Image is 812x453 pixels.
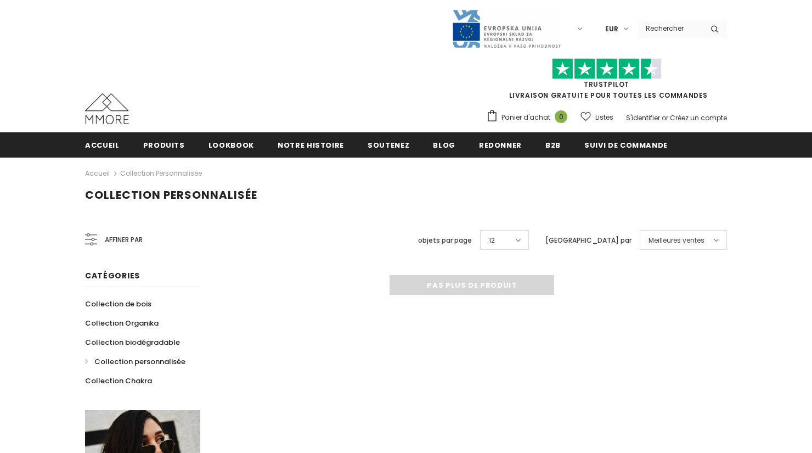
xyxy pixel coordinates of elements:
a: B2B [545,132,561,157]
a: Collection personnalisée [120,169,202,178]
span: Collection Organika [85,318,159,328]
a: Collection biodégradable [85,333,180,352]
a: Javni Razpis [452,24,561,33]
span: Suivi de commande [584,140,668,150]
span: Accueil [85,140,120,150]
label: [GEOGRAPHIC_DATA] par [545,235,631,246]
input: Search Site [639,20,702,36]
span: or [662,113,668,122]
a: Créez un compte [670,113,727,122]
a: Collection de bois [85,294,151,314]
span: Collection personnalisée [85,187,257,203]
label: objets par page [418,235,472,246]
a: Collection Chakra [85,371,152,390]
span: EUR [605,24,618,35]
a: Collection Organika [85,314,159,333]
span: Meilleures ventes [649,235,704,246]
span: Catégories [85,270,140,281]
a: Panier d'achat 0 [486,109,573,126]
span: 0 [555,110,567,123]
a: Listes [580,108,613,127]
span: Listes [595,112,613,123]
span: Collection Chakra [85,376,152,386]
a: Notre histoire [278,132,344,157]
a: Lookbook [208,132,254,157]
span: Collection de bois [85,299,151,309]
span: 12 [489,235,495,246]
span: Affiner par [105,234,143,246]
a: Accueil [85,167,110,180]
a: TrustPilot [584,80,629,89]
a: S'identifier [626,113,660,122]
span: Blog [433,140,455,150]
span: Redonner [479,140,522,150]
img: Javni Razpis [452,9,561,49]
a: Produits [143,132,185,157]
a: Collection personnalisée [85,352,185,371]
span: LIVRAISON GRATUITE POUR TOUTES LES COMMANDES [486,63,727,100]
a: Accueil [85,132,120,157]
span: Notre histoire [278,140,344,150]
span: Lookbook [208,140,254,150]
span: soutenez [368,140,409,150]
span: B2B [545,140,561,150]
a: soutenez [368,132,409,157]
a: Blog [433,132,455,157]
span: Panier d'achat [501,112,550,123]
span: Collection biodégradable [85,337,180,348]
a: Suivi de commande [584,132,668,157]
img: Faites confiance aux étoiles pilotes [552,58,662,80]
span: Collection personnalisée [94,356,185,367]
img: Cas MMORE [85,93,129,124]
a: Redonner [479,132,522,157]
span: Produits [143,140,185,150]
